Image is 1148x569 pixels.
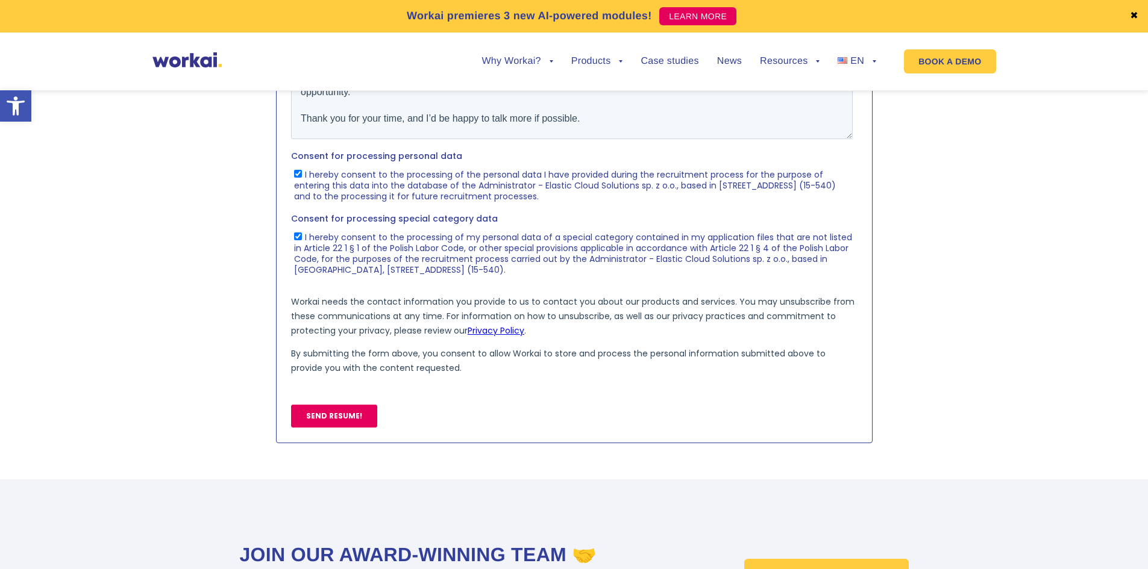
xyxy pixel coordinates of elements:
a: ✖ [1130,11,1138,21]
span: I hereby consent to the processing of my personal data of a special category contained in my appl... [3,493,561,538]
input: Last name [283,14,562,39]
a: LEARN MORE [659,7,736,25]
span: EN [850,56,864,66]
a: Why Workai? [481,57,553,66]
a: News [717,57,742,66]
a: BOOK A DEMO [904,49,996,73]
h2: Join our award-winning team 🤝 [240,542,623,568]
input: I hereby consent to the processing of my personal data of a special category contained in my appl... [3,494,11,502]
p: Workai premieres 3 new AI-powered modules! [407,8,652,24]
input: I hereby consent to the processing of the personal data I have provided during the recruitment pr... [3,432,11,440]
span: I hereby consent to the processing of the personal data I have provided during the recruitment pr... [3,431,545,464]
input: Phone [283,64,562,88]
a: Products [571,57,623,66]
a: Resources [760,57,820,66]
span: Mobile phone number [283,49,380,61]
a: Case studies [641,57,698,66]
